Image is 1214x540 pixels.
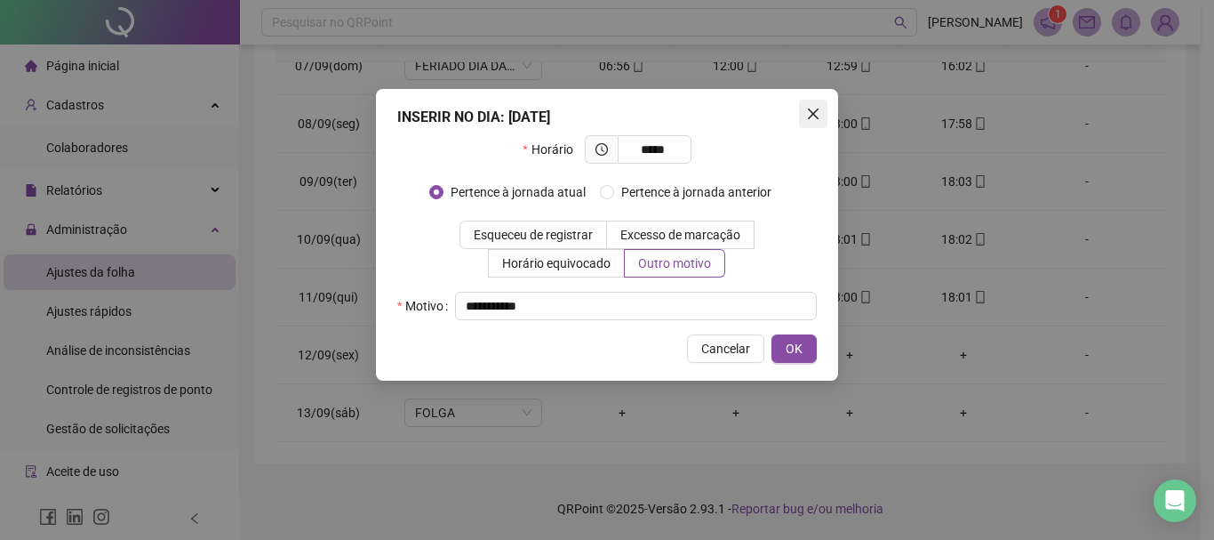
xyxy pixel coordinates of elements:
span: close [806,107,820,121]
span: Esqueceu de registrar [474,228,593,242]
span: Outro motivo [638,256,711,270]
span: Excesso de marcação [620,228,740,242]
span: Pertence à jornada atual [443,182,593,202]
span: Cancelar [701,339,750,359]
label: Motivo [397,292,455,320]
button: Cancelar [687,334,764,363]
div: Open Intercom Messenger [1154,480,1196,522]
button: Close [799,100,827,128]
button: OK [771,334,817,363]
span: clock-circle [595,143,608,156]
span: OK [786,339,803,359]
div: INSERIR NO DIA : [DATE] [397,107,817,128]
label: Horário [523,135,584,164]
span: Horário equivocado [502,256,611,270]
span: Pertence à jornada anterior [614,182,779,202]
